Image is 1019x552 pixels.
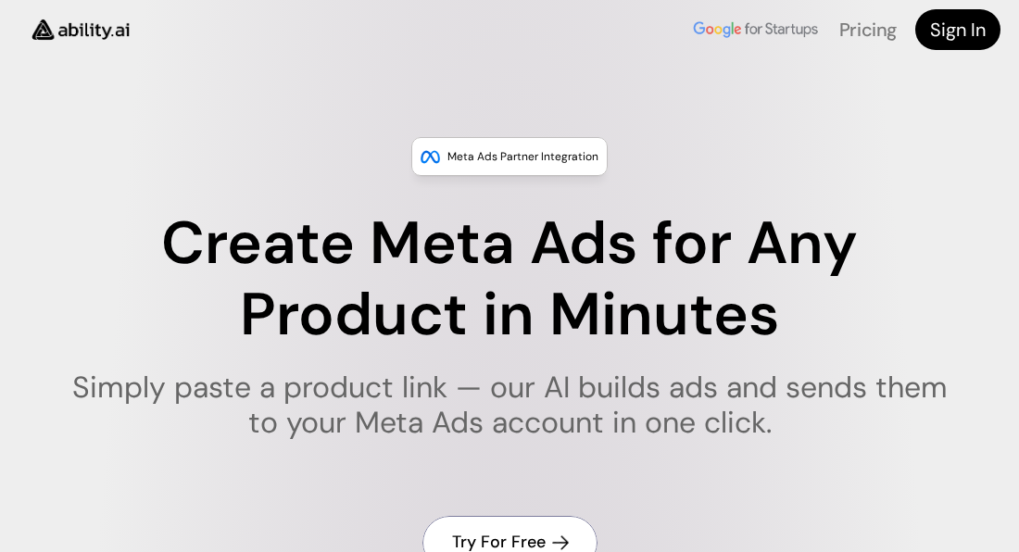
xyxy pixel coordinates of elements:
[58,370,961,441] h1: Simply paste a product link — our AI builds ads and sends them to your Meta Ads account in one cl...
[915,9,1000,50] a: Sign In
[447,147,598,166] p: Meta Ads Partner Integration
[58,208,961,351] h1: Create Meta Ads for Any Product in Minutes
[930,17,986,43] h4: Sign In
[839,18,897,42] a: Pricing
